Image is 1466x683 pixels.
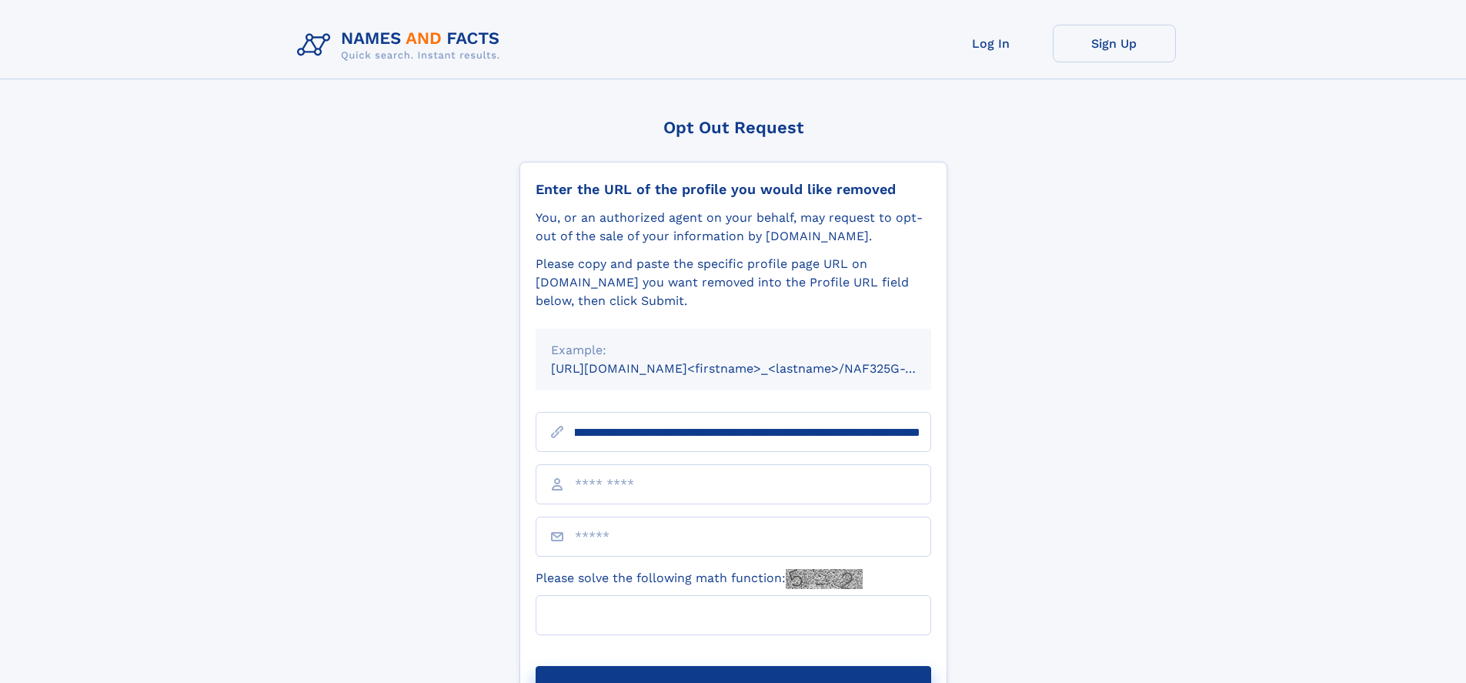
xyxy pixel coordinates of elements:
[930,25,1053,62] a: Log In
[1053,25,1176,62] a: Sign Up
[551,341,916,360] div: Example:
[536,255,931,310] div: Please copy and paste the specific profile page URL on [DOMAIN_NAME] you want removed into the Pr...
[536,569,863,589] label: Please solve the following math function:
[291,25,513,66] img: Logo Names and Facts
[536,181,931,198] div: Enter the URL of the profile you would like removed
[519,118,947,137] div: Opt Out Request
[551,361,960,376] small: [URL][DOMAIN_NAME]<firstname>_<lastname>/NAF325G-xxxxxxxx
[536,209,931,246] div: You, or an authorized agent on your behalf, may request to opt-out of the sale of your informatio...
